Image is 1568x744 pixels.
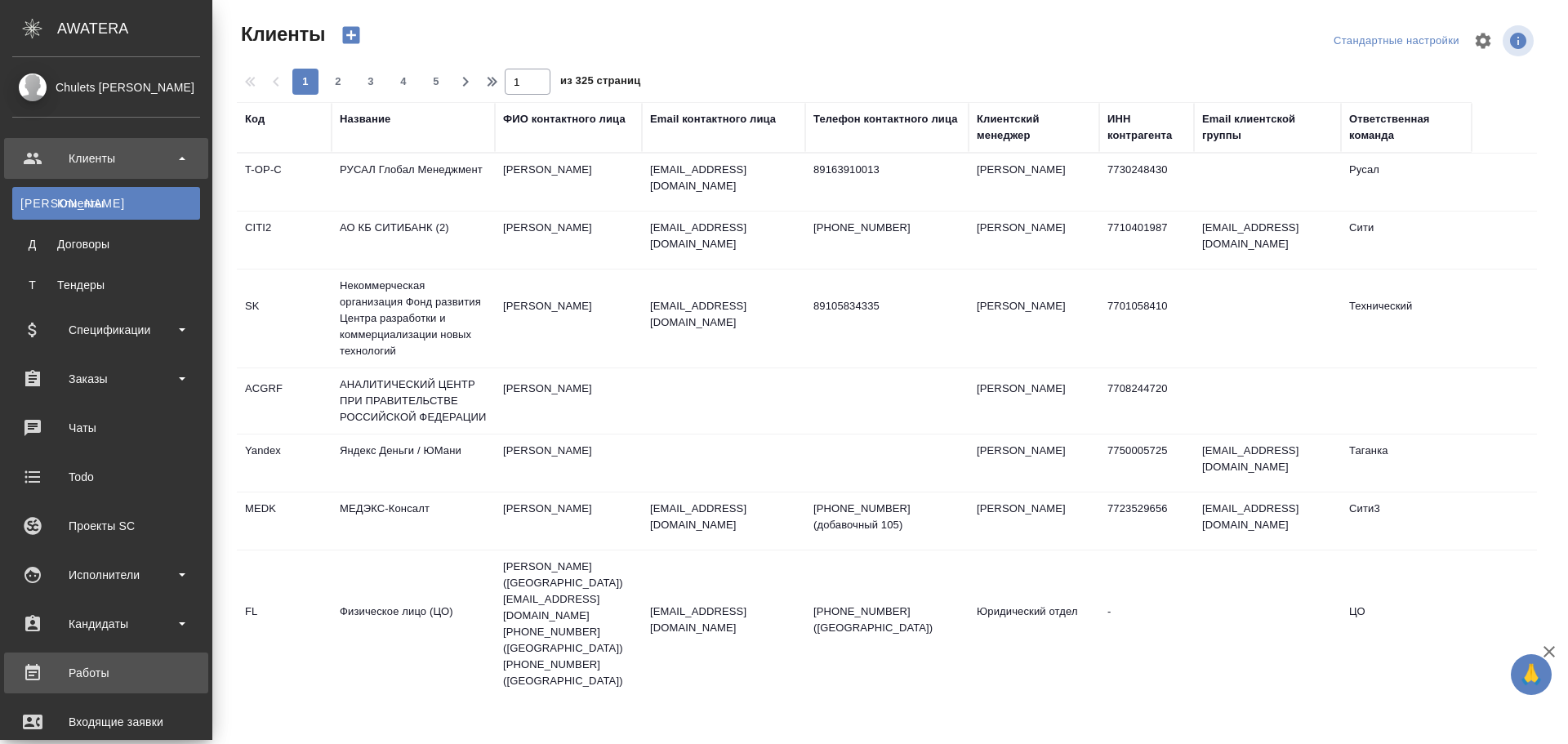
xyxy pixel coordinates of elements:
[1341,434,1472,492] td: Таганка
[1463,21,1503,60] span: Настроить таблицу
[4,702,208,742] a: Входящие заявки
[650,501,797,533] p: [EMAIL_ADDRESS][DOMAIN_NAME]
[495,550,642,697] td: [PERSON_NAME] ([GEOGRAPHIC_DATA]) [EMAIL_ADDRESS][DOMAIN_NAME] [PHONE_NUMBER] ([GEOGRAPHIC_DATA])...
[495,154,642,211] td: [PERSON_NAME]
[12,661,200,685] div: Работы
[12,416,200,440] div: Чаты
[1202,111,1333,144] div: Email клиентской группы
[20,236,192,252] div: Договоры
[1099,372,1194,430] td: 7708244720
[650,111,776,127] div: Email контактного лица
[1194,492,1341,550] td: [EMAIL_ADDRESS][DOMAIN_NAME]
[969,434,1099,492] td: [PERSON_NAME]
[332,21,371,49] button: Создать
[237,21,325,47] span: Клиенты
[237,212,332,269] td: CITI2
[503,111,626,127] div: ФИО контактного лица
[1099,212,1194,269] td: 7710401987
[325,74,351,90] span: 2
[237,434,332,492] td: Yandex
[325,69,351,95] button: 2
[12,318,200,342] div: Спецификации
[1194,434,1341,492] td: [EMAIL_ADDRESS][DOMAIN_NAME]
[340,111,390,127] div: Название
[12,78,200,96] div: Chulets [PERSON_NAME]
[237,372,332,430] td: ACGRF
[4,653,208,693] a: Работы
[1099,290,1194,347] td: 7701058410
[1099,595,1194,653] td: -
[358,69,384,95] button: 3
[495,372,642,430] td: [PERSON_NAME]
[332,434,495,492] td: Яндекс Деньги / ЮМани
[495,290,642,347] td: [PERSON_NAME]
[1194,212,1341,269] td: [EMAIL_ADDRESS][DOMAIN_NAME]
[495,492,642,550] td: [PERSON_NAME]
[20,195,192,212] div: Клиенты
[495,212,642,269] td: [PERSON_NAME]
[237,154,332,211] td: T-OP-C
[969,595,1099,653] td: Юридический отдел
[650,298,797,331] p: [EMAIL_ADDRESS][DOMAIN_NAME]
[245,111,265,127] div: Код
[390,74,416,90] span: 4
[332,595,495,653] td: Физическое лицо (ЦО)
[1517,657,1545,692] span: 🙏
[12,146,200,171] div: Клиенты
[813,162,960,178] p: 89163910013
[813,111,958,127] div: Телефон контактного лица
[4,457,208,497] a: Todo
[1341,212,1472,269] td: Сити
[20,277,192,293] div: Тендеры
[12,228,200,261] a: ДДоговоры
[12,710,200,734] div: Входящие заявки
[12,612,200,636] div: Кандидаты
[12,563,200,587] div: Исполнители
[650,604,797,636] p: [EMAIL_ADDRESS][DOMAIN_NAME]
[560,71,640,95] span: из 325 страниц
[1099,492,1194,550] td: 7723529656
[813,604,960,636] p: [PHONE_NUMBER] ([GEOGRAPHIC_DATA])
[57,12,212,45] div: AWATERA
[969,212,1099,269] td: [PERSON_NAME]
[1349,111,1463,144] div: Ответственная команда
[1107,111,1186,144] div: ИНН контрагента
[237,290,332,347] td: SK
[969,290,1099,347] td: [PERSON_NAME]
[12,367,200,391] div: Заказы
[1330,29,1463,54] div: split button
[237,492,332,550] td: MEDK
[813,220,960,236] p: [PHONE_NUMBER]
[1341,154,1472,211] td: Русал
[650,162,797,194] p: [EMAIL_ADDRESS][DOMAIN_NAME]
[4,408,208,448] a: Чаты
[390,69,416,95] button: 4
[969,492,1099,550] td: [PERSON_NAME]
[1341,492,1472,550] td: Сити3
[423,74,449,90] span: 5
[4,506,208,546] a: Проекты SC
[1511,654,1552,695] button: 🙏
[650,220,797,252] p: [EMAIL_ADDRESS][DOMAIN_NAME]
[1341,290,1472,347] td: Технический
[1341,595,1472,653] td: ЦО
[969,154,1099,211] td: [PERSON_NAME]
[12,187,200,220] a: [PERSON_NAME]Клиенты
[332,368,495,434] td: АНАЛИТИЧЕСКИЙ ЦЕНТР ПРИ ПРАВИТЕЛЬСТВЕ РОССИЙСКОЙ ФЕДЕРАЦИИ
[1099,434,1194,492] td: 7750005725
[332,154,495,211] td: РУСАЛ Глобал Менеджмент
[977,111,1091,144] div: Клиентский менеджер
[332,270,495,368] td: Некоммерческая организация Фонд развития Центра разработки и коммерциализации новых технологий
[423,69,449,95] button: 5
[358,74,384,90] span: 3
[495,434,642,492] td: [PERSON_NAME]
[813,501,960,533] p: [PHONE_NUMBER] (добавочный 105)
[969,372,1099,430] td: [PERSON_NAME]
[12,465,200,489] div: Todo
[12,514,200,538] div: Проекты SC
[332,492,495,550] td: МЕДЭКС-Консалт
[332,212,495,269] td: АО КБ СИТИБАНК (2)
[1503,25,1537,56] span: Посмотреть информацию
[237,595,332,653] td: FL
[1099,154,1194,211] td: 7730248430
